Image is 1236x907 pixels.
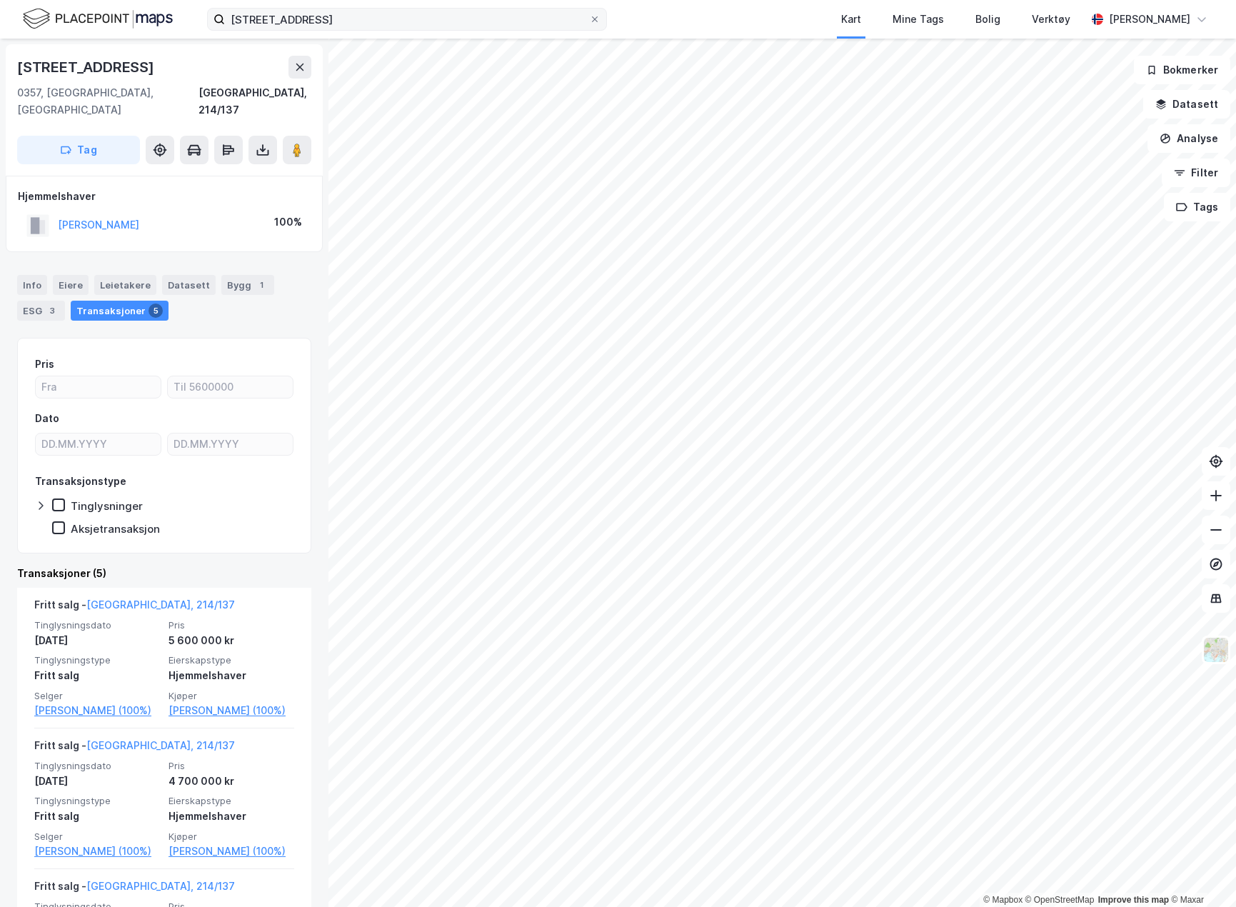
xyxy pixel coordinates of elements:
[35,473,126,490] div: Transaksjonstype
[169,619,294,631] span: Pris
[35,356,54,373] div: Pris
[1109,11,1190,28] div: [PERSON_NAME]
[149,304,163,318] div: 5
[169,702,294,719] a: [PERSON_NAME] (100%)
[1202,636,1230,663] img: Z
[34,702,160,719] a: [PERSON_NAME] (100%)
[17,565,311,582] div: Transaksjoner (5)
[34,667,160,684] div: Fritt salg
[169,831,294,843] span: Kjøper
[168,434,293,455] input: DD.MM.YYYY
[34,737,235,760] div: Fritt salg -
[34,808,160,825] div: Fritt salg
[86,598,235,611] a: [GEOGRAPHIC_DATA], 214/137
[53,275,89,295] div: Eiere
[975,11,1000,28] div: Bolig
[983,895,1023,905] a: Mapbox
[23,6,173,31] img: logo.f888ab2527a4732fd821a326f86c7f29.svg
[169,843,294,860] a: [PERSON_NAME] (100%)
[71,522,160,536] div: Aksjetransaksjon
[221,275,274,295] div: Bygg
[168,376,293,398] input: Til 5600000
[35,410,59,427] div: Dato
[1165,838,1236,907] div: Kontrollprogram for chat
[1025,895,1095,905] a: OpenStreetMap
[169,808,294,825] div: Hjemmelshaver
[34,878,235,901] div: Fritt salg -
[254,278,268,292] div: 1
[225,9,589,30] input: Søk på adresse, matrikkel, gårdeiere, leietakere eller personer
[18,188,311,205] div: Hjemmelshaver
[94,275,156,295] div: Leietakere
[841,11,861,28] div: Kart
[1164,193,1230,221] button: Tags
[36,376,161,398] input: Fra
[1032,11,1070,28] div: Verktøy
[34,831,160,843] span: Selger
[274,214,302,231] div: 100%
[1143,90,1230,119] button: Datasett
[34,773,160,790] div: [DATE]
[34,843,160,860] a: [PERSON_NAME] (100%)
[169,690,294,702] span: Kjøper
[86,739,235,751] a: [GEOGRAPHIC_DATA], 214/137
[169,667,294,684] div: Hjemmelshaver
[17,136,140,164] button: Tag
[71,301,169,321] div: Transaksjoner
[34,632,160,649] div: [DATE]
[17,275,47,295] div: Info
[893,11,944,28] div: Mine Tags
[169,760,294,772] span: Pris
[34,654,160,666] span: Tinglysningstype
[162,275,216,295] div: Datasett
[71,499,143,513] div: Tinglysninger
[36,434,161,455] input: DD.MM.YYYY
[1147,124,1230,153] button: Analyse
[169,795,294,807] span: Eierskapstype
[17,84,199,119] div: 0357, [GEOGRAPHIC_DATA], [GEOGRAPHIC_DATA]
[199,84,311,119] div: [GEOGRAPHIC_DATA], 214/137
[1162,159,1230,187] button: Filter
[34,795,160,807] span: Tinglysningstype
[17,56,157,79] div: [STREET_ADDRESS]
[17,301,65,321] div: ESG
[1134,56,1230,84] button: Bokmerker
[34,596,235,619] div: Fritt salg -
[169,654,294,666] span: Eierskapstype
[169,632,294,649] div: 5 600 000 kr
[1165,838,1236,907] iframe: Chat Widget
[1098,895,1169,905] a: Improve this map
[34,690,160,702] span: Selger
[169,773,294,790] div: 4 700 000 kr
[34,619,160,631] span: Tinglysningsdato
[45,304,59,318] div: 3
[86,880,235,892] a: [GEOGRAPHIC_DATA], 214/137
[34,760,160,772] span: Tinglysningsdato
